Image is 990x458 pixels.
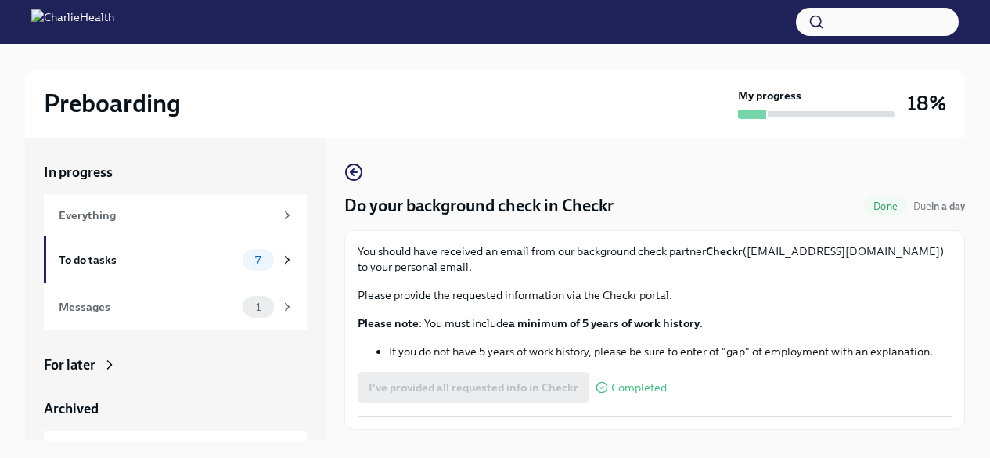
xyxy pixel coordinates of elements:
div: To do tasks [59,251,236,269]
span: Due [913,200,965,212]
h4: Do your background check in Checkr [344,194,614,218]
strong: a minimum of 5 years of work history [509,316,700,330]
span: Done [864,200,907,212]
div: Messages [59,298,236,316]
a: In progress [44,163,307,182]
strong: Checkr [706,244,743,258]
a: For later [44,355,307,374]
p: : You must include . [358,316,952,331]
span: 7 [246,254,270,266]
h2: Preboarding [44,88,181,119]
a: To do tasks7 [44,236,307,283]
a: Archived [44,399,307,418]
strong: in a day [931,200,965,212]
div: Everything [59,207,274,224]
strong: Please note [358,316,419,330]
p: Please provide the requested information via the Checkr portal. [358,287,952,303]
div: For later [44,355,95,374]
strong: My progress [738,88,801,103]
a: Messages1 [44,283,307,330]
img: CharlieHealth [31,9,114,34]
p: You should have received an email from our background check partner ([EMAIL_ADDRESS][DOMAIN_NAME]... [358,243,952,275]
li: If you do not have 5 years of work history, please be sure to enter of "gap" of employment with a... [389,344,952,359]
span: Completed [611,382,667,394]
span: August 24th, 2025 09:00 [913,199,965,214]
h3: 18% [907,89,946,117]
a: Everything [44,194,307,236]
span: 1 [247,301,270,313]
